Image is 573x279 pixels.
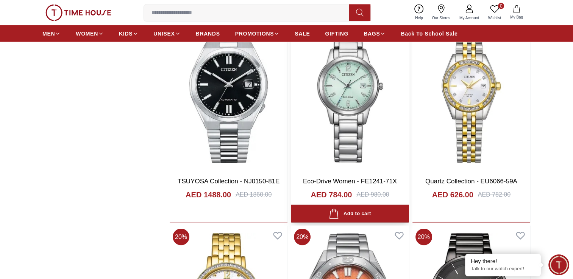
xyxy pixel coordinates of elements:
[42,30,55,37] span: MEN
[325,30,348,37] span: GIFTING
[498,3,504,9] span: 0
[295,30,310,37] span: SALE
[294,229,311,245] span: 20 %
[235,30,274,37] span: PROMOTIONS
[196,27,220,40] a: BRANDS
[235,27,280,40] a: PROMOTIONS
[484,3,506,22] a: 0Wishlist
[364,27,386,40] a: BAGS
[364,30,380,37] span: BAGS
[428,3,455,22] a: Our Stores
[425,178,517,185] a: Quartz Collection - EU6066-59A
[76,27,104,40] a: WOMEN
[471,257,535,265] div: Hey there!
[456,15,482,21] span: My Account
[548,254,569,275] div: Chat Widget
[295,27,310,40] a: SALE
[478,190,511,199] div: AED 782.00
[186,189,231,200] h4: AED 1488.00
[119,27,138,40] a: KIDS
[303,178,397,185] a: Eco-Drive Women - FE1241-71X
[42,27,61,40] a: MEN
[401,30,457,37] span: Back To School Sale
[236,190,272,199] div: AED 1860.00
[170,15,287,170] img: TSUYOSA Collection - NJ0150-81E
[196,30,220,37] span: BRANDS
[415,229,432,245] span: 20 %
[76,30,98,37] span: WOMEN
[412,15,426,21] span: Help
[311,189,352,200] h4: AED 784.00
[153,30,175,37] span: UNISEX
[329,209,371,219] div: Add to cart
[401,27,457,40] a: Back To School Sale
[411,3,428,22] a: Help
[485,15,504,21] span: Wishlist
[506,4,528,22] button: My Bag
[173,229,189,245] span: 20 %
[325,27,348,40] a: GIFTING
[412,15,530,170] img: Quartz Collection - EU6066-59A
[291,205,409,223] button: Add to cart
[429,15,453,21] span: Our Stores
[432,189,473,200] h4: AED 626.00
[119,30,133,37] span: KIDS
[153,27,180,40] a: UNISEX
[178,178,279,185] a: TSUYOSA Collection - NJ0150-81E
[45,5,111,21] img: ...
[471,266,535,272] p: Talk to our watch expert!
[291,15,409,170] img: Eco-Drive Women - FE1241-71X
[507,14,526,20] span: My Bag
[356,190,389,199] div: AED 980.00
